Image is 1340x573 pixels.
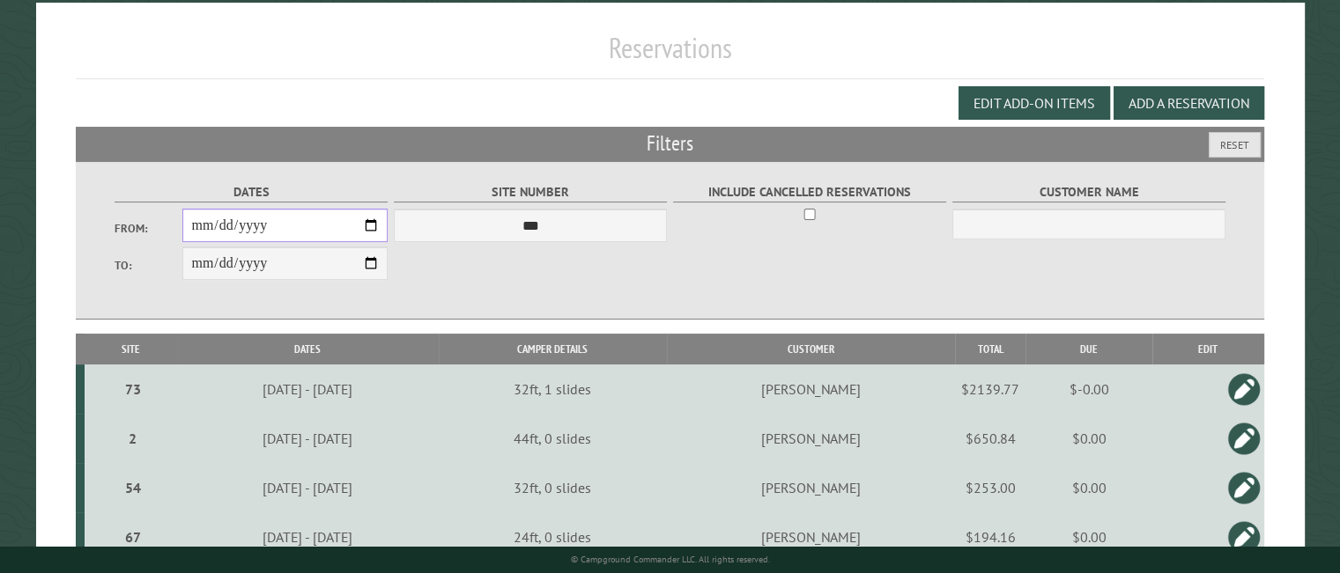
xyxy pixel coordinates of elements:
td: $2139.77 [955,364,1025,414]
td: 24ft, 0 slides [439,512,667,562]
th: Total [955,334,1025,364]
h1: Reservations [76,31,1264,79]
td: $0.00 [1025,463,1152,512]
small: © Campground Commander LLC. All rights reserved. [571,554,770,565]
label: To: [115,257,183,274]
th: Customer [667,334,955,364]
td: [PERSON_NAME] [667,512,955,562]
div: [DATE] - [DATE] [180,479,436,496]
td: $0.00 [1025,512,1152,562]
label: Site Number [394,182,668,202]
td: $253.00 [955,463,1025,512]
td: $0.00 [1025,414,1152,463]
div: 73 [92,380,174,398]
td: [PERSON_NAME] [667,463,955,512]
div: [DATE] - [DATE] [180,430,436,447]
td: $194.16 [955,512,1025,562]
label: Customer Name [952,182,1226,202]
div: [DATE] - [DATE] [180,380,436,398]
td: 32ft, 1 slides [439,364,667,414]
button: Add a Reservation [1114,86,1264,120]
div: 67 [92,528,174,546]
label: Include Cancelled Reservations [673,182,947,202]
label: Dates [115,182,389,202]
td: $-0.00 [1025,364,1152,414]
h2: Filters [76,127,1264,160]
td: [PERSON_NAME] [667,414,955,463]
th: Due [1025,334,1152,364]
td: 44ft, 0 slides [439,414,667,463]
th: Site [85,334,177,364]
th: Camper Details [439,334,667,364]
button: Edit Add-on Items [959,86,1110,120]
div: 54 [92,479,174,496]
td: [PERSON_NAME] [667,364,955,414]
td: $650.84 [955,414,1025,463]
button: Reset [1209,132,1261,158]
th: Edit [1152,334,1264,364]
div: 2 [92,430,174,447]
div: [DATE] - [DATE] [180,528,436,546]
label: From: [115,220,183,237]
th: Dates [177,334,439,364]
td: 32ft, 0 slides [439,463,667,512]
